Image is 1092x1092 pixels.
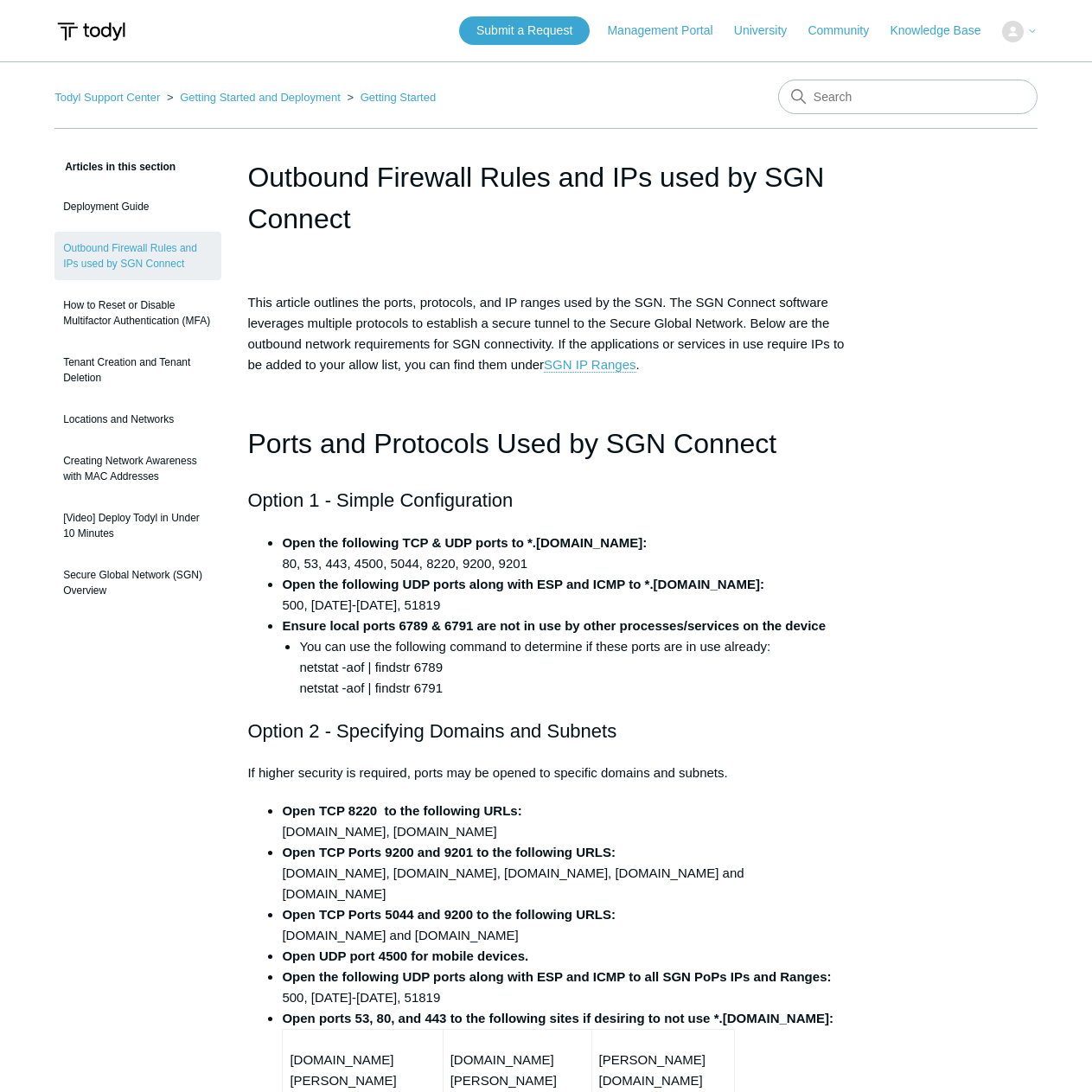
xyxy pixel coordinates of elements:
a: Tenant Creation and Tenant Deletion [54,346,221,394]
li: Todyl Support Center [54,91,163,104]
a: SGN IP Ranges [544,357,635,373]
p: [DOMAIN_NAME][PERSON_NAME] [450,1050,584,1091]
a: [Video] Deploy Todyl in Under 10 Minutes [54,501,221,550]
a: Outbound Firewall Rules and IPs used by SGN Connect [54,232,221,280]
span: Articles in this section [54,161,176,173]
strong: Open TCP Ports 9200 and 9201 to the following URLS: [282,845,616,859]
img: Todyl Support Center Help Center home page [54,16,128,48]
strong: Open UDP port 4500 for mobile devices. [282,948,528,963]
li: 500, [DATE]-[DATE], 51819 [282,574,844,616]
span: This article outlines the ports, protocols, and IP ranges used by the SGN. The SGN Connect softwa... [247,295,844,373]
a: Getting Started [361,91,436,104]
li: Getting Started [343,91,436,104]
input: Search [778,80,1038,114]
p: If higher security is required, ports may be opened to specific domains and subnets. [247,763,844,783]
li: [DOMAIN_NAME], [DOMAIN_NAME] [282,801,844,842]
a: Submit a Request [459,16,590,45]
li: 80, 53, 443, 4500, 5044, 8220, 9200, 9201 [282,533,844,574]
li: You can use the following command to determine if these ports are in use already: netstat -aof | ... [299,636,844,699]
a: Todyl Support Center [54,91,160,104]
li: [DOMAIN_NAME], [DOMAIN_NAME], [DOMAIN_NAME], [DOMAIN_NAME] and [DOMAIN_NAME] [282,842,844,904]
li: [DOMAIN_NAME] and [DOMAIN_NAME] [282,904,844,946]
strong: Open ports 53, 80, and 443 to the following sites if desiring to not use *.[DOMAIN_NAME]: [282,1011,833,1025]
a: Knowledge Base [890,22,998,40]
a: Getting Started and Deployment [180,91,341,104]
a: Secure Global Network (SGN) Overview [54,559,221,607]
strong: Open the following UDP ports along with ESP and ICMP to all SGN PoPs IPs and Ranges: [282,969,831,984]
li: 500, [DATE]-[DATE], 51819 [282,967,844,1008]
a: Locations and Networks [54,403,221,436]
strong: Open the following UDP ports along with ESP and ICMP to *.[DOMAIN_NAME]: [282,577,764,591]
a: University [734,22,804,40]
strong: Open TCP Ports 5044 and 9200 to the following URLS: [282,907,616,922]
strong: Ensure local ports 6789 & 6791 are not in use by other processes/services on the device [282,618,826,633]
a: How to Reset or Disable Multifactor Authentication (MFA) [54,289,221,337]
a: Deployment Guide [54,190,221,223]
strong: Open TCP 8220 to the following URLs: [282,803,521,818]
a: Management Portal [607,22,730,40]
h1: Ports and Protocols Used by SGN Connect [247,422,844,466]
strong: Open the following TCP & UDP ports to *.[DOMAIN_NAME]: [282,535,647,550]
a: Creating Network Awareness with MAC Addresses [54,444,221,493]
h2: Option 2 - Specifying Domains and Subnets [247,716,844,746]
a: Community [808,22,886,40]
p: [PERSON_NAME][DOMAIN_NAME] [599,1050,728,1091]
h1: Outbound Firewall Rules and IPs used by SGN Connect [247,156,844,239]
h2: Option 1 - Simple Configuration [247,485,844,515]
li: Getting Started and Deployment [163,91,344,104]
